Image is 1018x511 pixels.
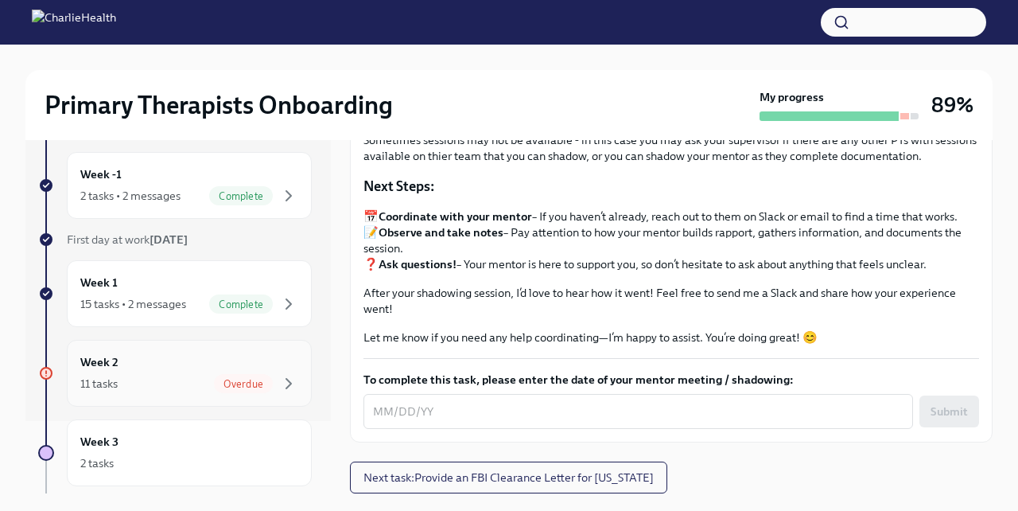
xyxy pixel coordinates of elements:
a: First day at work[DATE] [38,232,312,248]
a: Week -12 tasks • 2 messagesComplete [38,152,312,219]
div: 2 tasks [80,455,114,471]
strong: Coordinate with your mentor [379,209,532,224]
h6: Week 3 [80,433,119,451]
a: Week 32 tasks [38,419,312,486]
span: First day at work [67,232,188,247]
span: Complete [209,190,273,202]
h3: 89% [931,91,973,119]
div: 15 tasks • 2 messages [80,296,186,312]
p: Next Steps: [363,177,979,196]
h2: Primary Therapists Onboarding [45,89,393,121]
span: Complete [209,298,273,310]
span: Next task : Provide an FBI Clearance Letter for [US_STATE] [363,470,654,486]
a: Week 211 tasksOverdue [38,340,312,407]
p: After your shadowing session, I’d love to hear how it went! Feel free to send me a Slack and shar... [363,285,979,317]
img: CharlieHealth [32,10,116,35]
div: 2 tasks • 2 messages [80,188,181,204]
div: 11 tasks [80,376,118,392]
label: To complete this task, please enter the date of your mentor meeting / shadowing: [363,372,979,388]
strong: My progress [760,89,824,105]
p: Sometimes sessions may not be available - in this case you may ask your supervisor if there are a... [363,132,979,164]
p: Let me know if you need any help coordinating—I’m happy to assist. You’re doing great! 😊 [363,330,979,345]
a: Week 115 tasks • 2 messagesComplete [38,260,312,327]
strong: [DATE] [150,232,188,247]
h6: Week 2 [80,353,119,371]
strong: Ask questions! [379,257,457,271]
button: Next task:Provide an FBI Clearance Letter for [US_STATE] [350,462,667,493]
span: Overdue [214,378,273,390]
strong: Observe and take notes [379,225,503,240]
h6: Week 1 [80,274,118,291]
p: 📅 – If you haven’t already, reach out to them on Slack or email to find a time that works. 📝 – Pa... [363,209,979,272]
h6: Week -1 [80,166,122,183]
